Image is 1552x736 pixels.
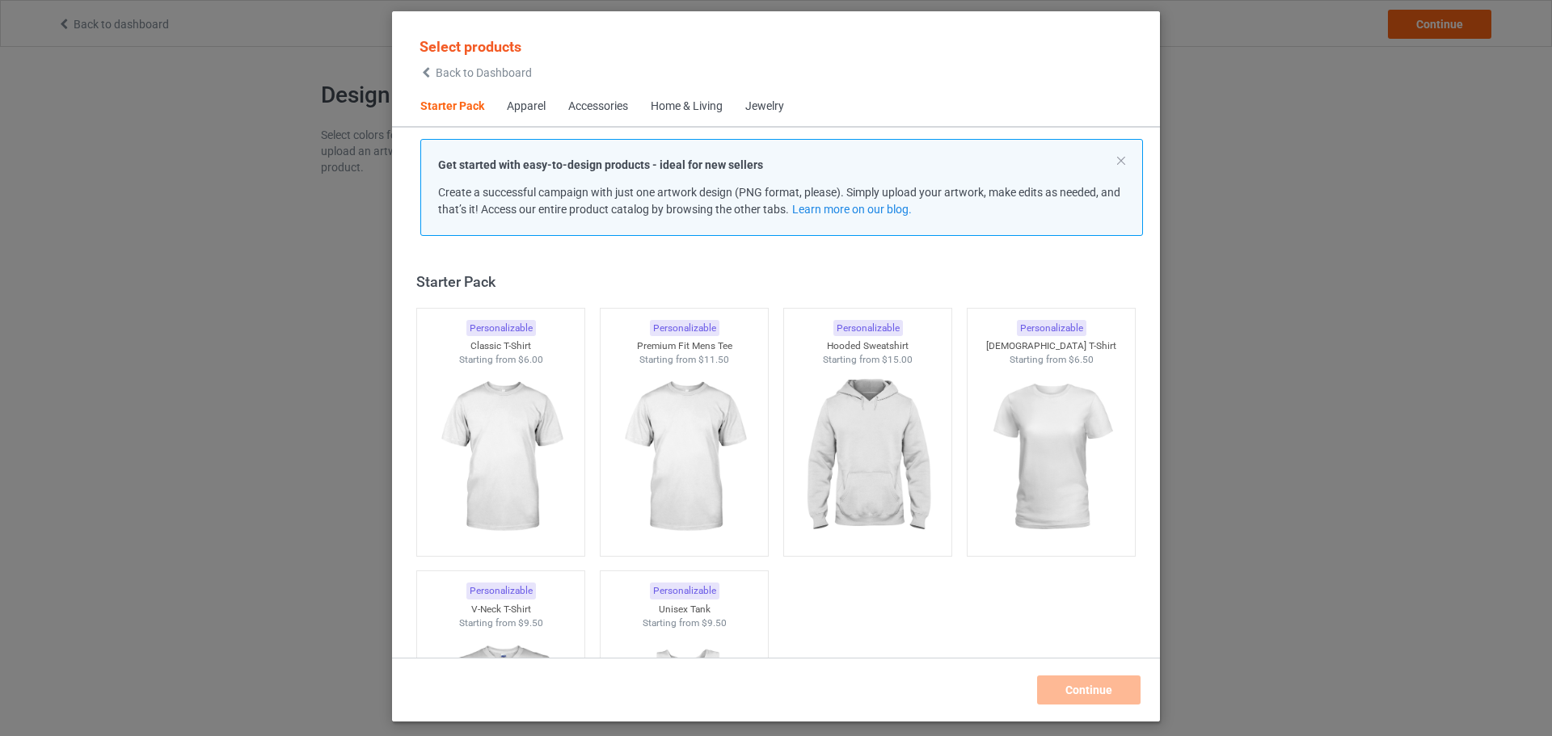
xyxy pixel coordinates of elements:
div: Starting from [968,353,1136,367]
div: Starting from [601,616,769,630]
div: Hooded Sweatshirt [784,339,952,353]
span: Create a successful campaign with just one artwork design (PNG format, please). Simply upload you... [438,186,1120,216]
span: $11.50 [698,354,729,365]
div: Classic T-Shirt [417,339,585,353]
div: Starting from [417,616,585,630]
div: Home & Living [651,99,723,115]
span: $9.50 [702,617,727,629]
img: regular.jpg [795,367,940,548]
div: Personalizable [650,320,719,337]
div: Starter Pack [416,272,1143,291]
span: $9.50 [518,617,543,629]
strong: Get started with easy-to-design products - ideal for new sellers [438,158,763,171]
div: Apparel [507,99,546,115]
span: Starter Pack [409,87,496,126]
div: Accessories [568,99,628,115]
div: Personalizable [833,320,903,337]
span: $6.00 [518,354,543,365]
img: regular.jpg [428,367,573,548]
a: Learn more on our blog. [792,203,912,216]
div: Starting from [417,353,585,367]
div: Jewelry [745,99,784,115]
div: Starting from [601,353,769,367]
div: Premium Fit Mens Tee [601,339,769,353]
span: $15.00 [882,354,913,365]
div: Personalizable [1017,320,1086,337]
div: Unisex Tank [601,603,769,616]
span: $6.50 [1069,354,1094,365]
div: Starting from [784,353,952,367]
span: Back to Dashboard [436,66,532,79]
img: regular.jpg [612,367,757,548]
div: Personalizable [466,582,536,599]
div: [DEMOGRAPHIC_DATA] T-Shirt [968,339,1136,353]
img: regular.jpg [979,367,1124,548]
div: V-Neck T-Shirt [417,603,585,616]
div: Personalizable [466,320,536,337]
span: Select products [420,38,521,55]
div: Personalizable [650,582,719,599]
